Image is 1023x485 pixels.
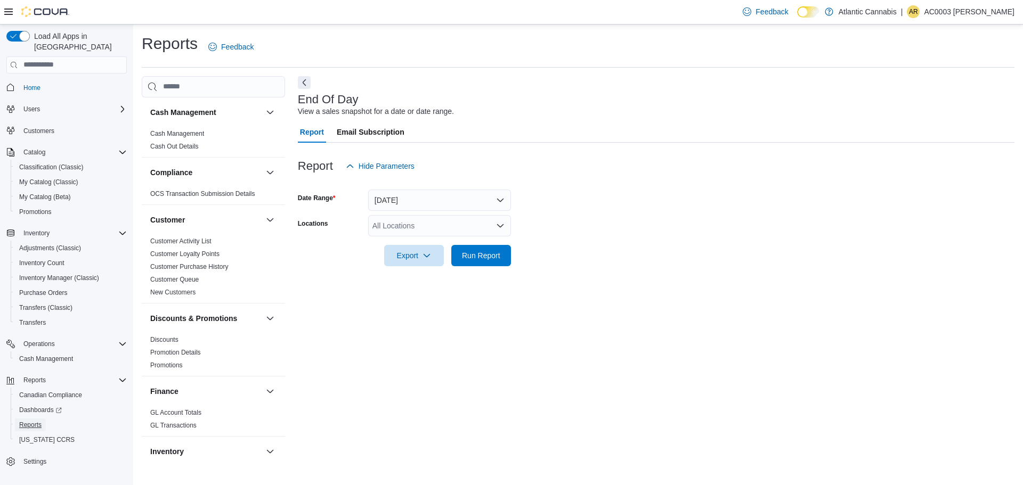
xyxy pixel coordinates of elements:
[11,256,131,270] button: Inventory Count
[15,352,77,365] a: Cash Management
[11,432,131,447] button: [US_STATE] CCRS
[15,286,127,299] span: Purchase Orders
[23,84,40,92] span: Home
[738,1,792,22] a: Feedback
[15,286,72,299] a: Purchase Orders
[2,80,131,95] button: Home
[11,160,131,175] button: Classification (Classic)
[901,5,903,18] p: |
[298,160,333,172] h3: Report
[19,125,59,137] a: Customers
[15,316,50,329] a: Transfers
[15,161,127,174] span: Classification (Classic)
[150,107,216,118] h3: Cash Management
[19,244,81,252] span: Adjustments (Classic)
[909,5,918,18] span: AR
[15,389,86,401] a: Canadian Compliance
[150,349,201,356] a: Promotion Details
[300,121,324,143] span: Report
[2,373,131,388] button: Reports
[2,226,131,241] button: Inventory
[19,193,71,201] span: My Catalog (Beta)
[150,408,201,417] span: GL Account Totals
[15,272,127,284] span: Inventory Manager (Classic)
[150,386,178,397] h3: Finance
[11,300,131,315] button: Transfers (Classic)
[264,312,277,325] button: Discounts & Promotions
[19,274,99,282] span: Inventory Manager (Classic)
[150,275,199,284] span: Customer Queue
[19,374,127,387] span: Reports
[264,445,277,458] button: Inventory
[19,318,46,327] span: Transfers
[264,385,277,398] button: Finance
[19,259,64,267] span: Inventory Count
[15,205,127,218] span: Promotions
[368,190,511,211] button: [DATE]
[15,257,127,269] span: Inventory Count
[298,93,359,106] h3: End Of Day
[142,127,285,157] div: Cash Management
[150,446,262,457] button: Inventory
[11,315,131,330] button: Transfers
[19,355,73,363] span: Cash Management
[15,433,127,446] span: Washington CCRS
[19,124,127,137] span: Customers
[142,333,285,376] div: Discounts & Promotions
[19,227,127,240] span: Inventory
[264,213,277,226] button: Customer
[19,103,127,116] span: Users
[11,270,131,285] button: Inventory Manager (Classic)
[142,235,285,303] div: Customer
[150,263,229,270] a: Customer Purchase History
[2,454,131,469] button: Settings
[391,245,437,266] span: Export
[15,242,85,254] a: Adjustments (Classic)
[19,103,44,116] button: Users
[19,338,59,350] button: Operations
[15,161,88,174] a: Classification (Classic)
[150,142,199,151] span: Cash Out Details
[19,81,45,94] a: Home
[150,289,196,296] a: New Customers
[15,191,127,203] span: My Catalog (Beta)
[142,33,198,54] h1: Reports
[11,204,131,219] button: Promotions
[15,191,75,203] a: My Catalog (Beta)
[15,301,77,314] a: Transfers (Classic)
[496,221,505,230] button: Open list of options
[2,102,131,117] button: Users
[150,336,178,343] a: Discounts
[2,336,131,351] button: Operations
[19,163,84,171] span: Classification (Classic)
[2,145,131,160] button: Catalog
[19,435,75,444] span: [US_STATE] CCRS
[15,242,127,254] span: Adjustments (Classic)
[150,422,197,429] a: GL Transactions
[19,208,52,216] span: Promotions
[15,404,66,416] a: Dashboards
[150,409,201,416] a: GL Account Totals
[924,5,1014,18] p: AC0003 [PERSON_NAME]
[342,155,419,177] button: Hide Parameters
[15,205,56,218] a: Promotions
[150,190,255,198] a: OCS Transaction Submission Details
[150,107,262,118] button: Cash Management
[19,81,127,94] span: Home
[142,187,285,204] div: Compliance
[142,406,285,436] div: Finance
[19,303,72,312] span: Transfers (Classic)
[15,389,127,401] span: Canadian Compliance
[15,433,79,446] a: [US_STATE] CCRS
[15,418,127,431] span: Reports
[150,215,262,225] button: Customer
[221,42,254,52] span: Feedback
[462,250,500,261] span: Run Report
[337,121,404,143] span: Email Subscription
[19,338,127,350] span: Operations
[19,421,42,429] span: Reports
[150,129,204,138] span: Cash Management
